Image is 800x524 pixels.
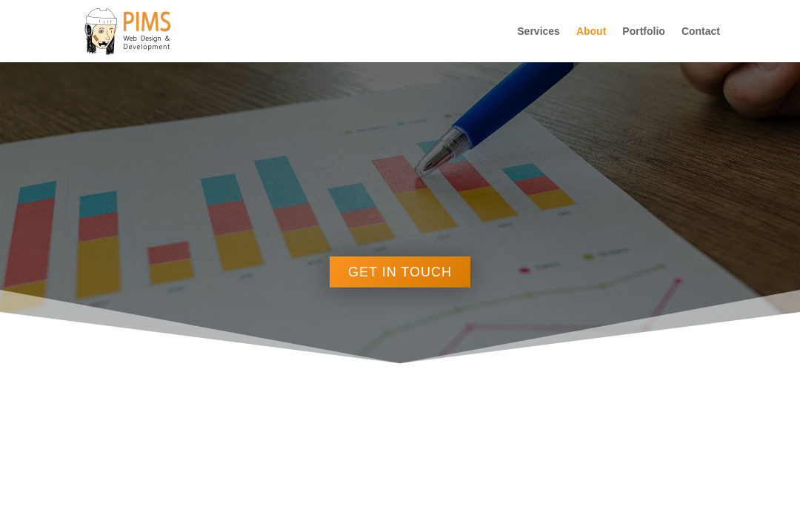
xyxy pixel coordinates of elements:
[681,26,720,62] a: Contact
[576,26,606,62] a: About
[83,7,173,56] img: PIMS Web Design & Development LLC
[622,26,665,62] a: Portfolio
[330,256,470,287] a: Get in touch
[517,26,560,62] a: Services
